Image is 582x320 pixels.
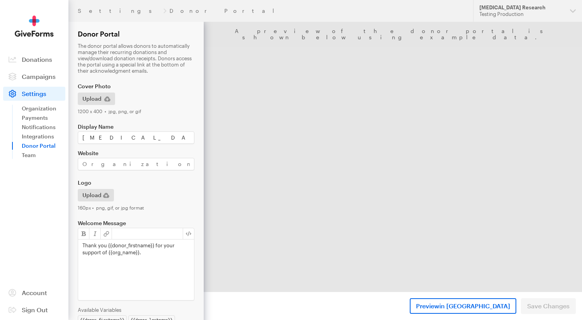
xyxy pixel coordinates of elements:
a: Integrations [22,132,65,141]
a: Campaigns [3,70,65,84]
label: Website [78,150,194,156]
div: [MEDICAL_DATA] Research [479,4,564,11]
a: Donor Portal [22,141,65,150]
a: Donations [3,52,65,66]
span: Campaigns [22,73,56,80]
div: A preview of the donor portal is shown below using example data. [204,22,582,47]
div: 1200 x 400 • jpg, png, or gif [78,108,194,114]
a: Team [22,150,65,160]
a: Settings [3,87,65,101]
button: Upload [78,93,115,105]
a: Previewin [GEOGRAPHIC_DATA] [410,298,516,314]
a: Sign Out [3,303,65,317]
span: Upload [82,94,101,103]
input: Organization Name [78,131,194,144]
span: Upload [82,191,101,200]
label: Cover Photo [78,83,194,89]
button: Emphasis (Cmd + I) [89,228,101,239]
span: in [GEOGRAPHIC_DATA] [439,302,510,310]
span: Account [22,289,47,296]
label: Display Name [78,124,194,130]
h2: Donor Portal [78,30,194,38]
label: Logo [78,180,194,186]
span: Donations [22,56,52,63]
div: Testing Production [479,11,564,17]
span: Preview [416,301,510,311]
button: View HTML [183,228,194,239]
a: Account [3,286,65,300]
input: Organization URL [78,158,194,170]
a: Organization [22,104,65,113]
p: The donor portal allows donors to automatically manage their recurring donations and view/downloa... [78,43,194,74]
div: Available Variables [78,307,194,313]
a: Notifications [22,122,65,132]
a: Payments [22,113,65,122]
span: Sign Out [22,306,48,313]
a: Settings [78,8,160,14]
label: Welcome Message [78,220,194,226]
button: Upload [78,189,114,201]
button: Strong (Cmd + B) [78,228,89,239]
span: Settings [22,90,46,97]
div: Thank you {{donor_firstname}} for your support of {{org_name}}. [78,240,194,300]
div: 160px • png, gif, or jpg format [78,205,194,211]
button: Link [101,228,112,239]
img: GiveForms [15,16,54,37]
